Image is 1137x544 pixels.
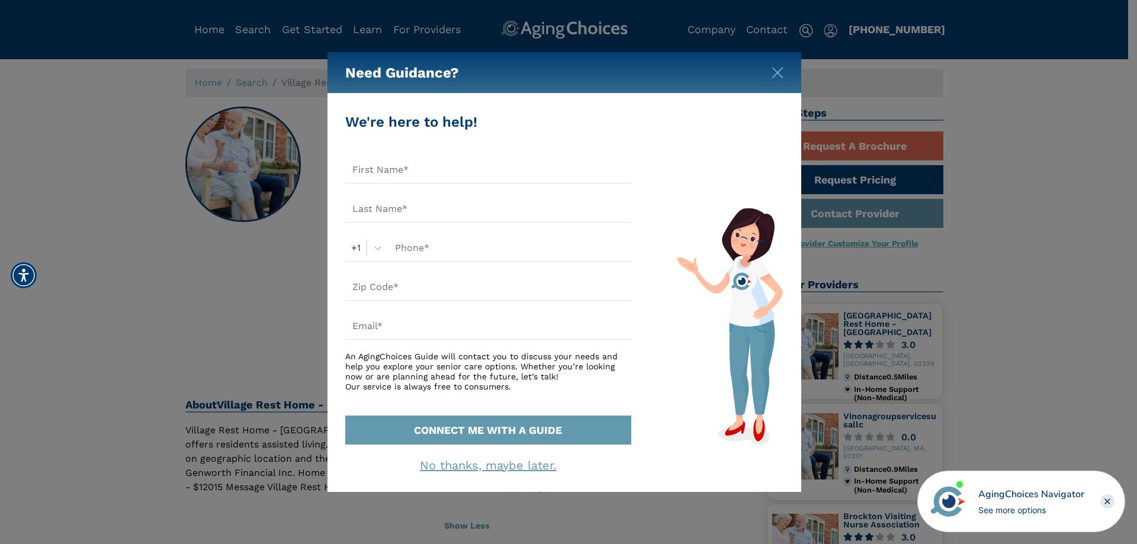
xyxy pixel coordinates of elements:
[345,52,459,94] h5: Need Guidance?
[1100,494,1114,508] div: Close
[345,195,631,223] input: Last Name*
[345,111,631,133] div: We're here to help!
[978,504,1084,516] div: See more options
[978,487,1084,501] div: AgingChoices Navigator
[345,313,631,340] input: Email*
[676,208,783,445] img: match-guide-form.svg
[772,67,783,79] img: modal-close.svg
[345,273,631,301] input: Zip Code*
[420,458,556,472] a: No thanks, maybe later.
[388,234,631,262] input: Phone*
[345,156,631,184] input: First Name*
[11,262,37,288] div: Accessibility Menu
[928,481,968,522] img: avatar
[345,352,631,391] div: An AgingChoices Guide will contact you to discuss your needs and help you explore your senior car...
[345,416,631,445] button: CONNECT ME WITH A GUIDE
[772,65,783,76] button: Close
